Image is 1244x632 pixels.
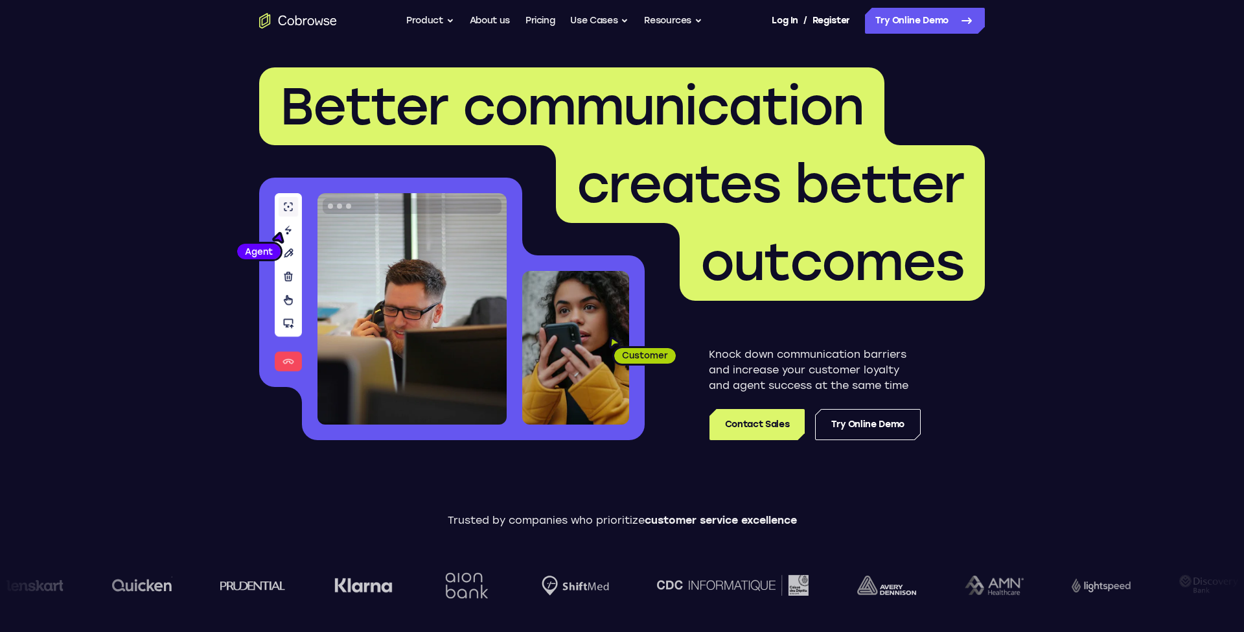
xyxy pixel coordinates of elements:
button: Product [406,8,454,34]
img: A customer support agent talking on the phone [317,193,507,425]
a: Try Online Demo [865,8,985,34]
button: Use Cases [570,8,628,34]
span: Better communication [280,75,864,137]
img: Klarna [334,578,392,593]
a: Try Online Demo [815,409,921,440]
img: Shiftmed [541,576,608,596]
img: Lightspeed [1071,578,1130,592]
img: prudential [220,580,285,591]
span: / [803,13,807,29]
p: Knock down communication barriers and increase your customer loyalty and agent success at the sam... [709,347,921,393]
img: Aion Bank [440,559,492,612]
span: customer service excellence [645,514,797,526]
img: CDC Informatique [656,575,808,595]
img: AMN Healthcare [963,576,1022,596]
button: Resources [644,8,702,34]
a: Register [812,8,850,34]
a: Log In [772,8,798,34]
a: Contact Sales [709,409,805,440]
span: creates better [577,153,964,215]
a: Go to the home page [259,13,337,29]
a: About us [470,8,510,34]
a: Pricing [525,8,555,34]
img: avery-dennison [857,576,916,595]
img: A customer holding their phone [522,271,629,425]
span: outcomes [700,231,964,293]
